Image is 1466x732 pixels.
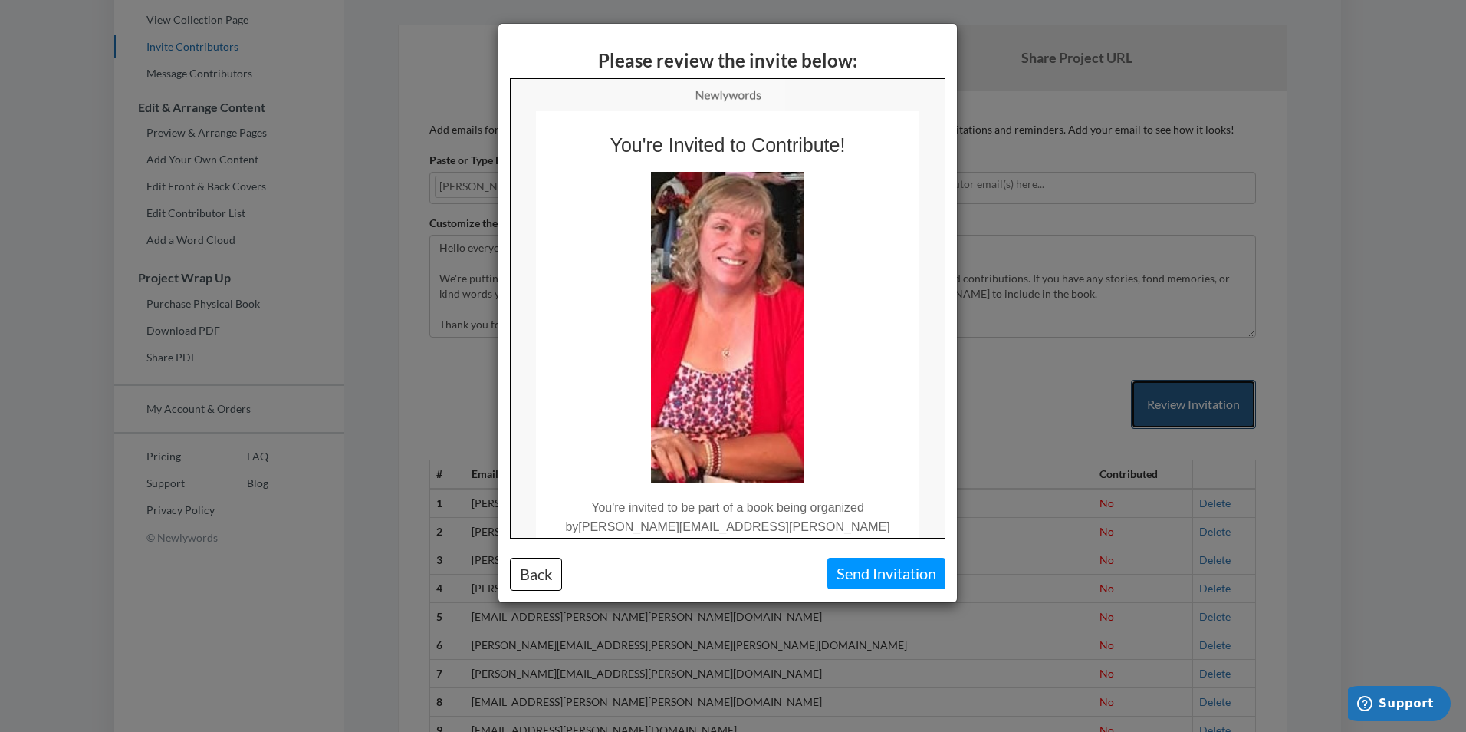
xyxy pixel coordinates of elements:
td: You're Invited to Contribute! [25,32,409,77]
td: You're invited to be part of a book being organized by [PERSON_NAME][EMAIL_ADDRESS][PERSON_NAME][... [25,404,409,496]
img: 89de3ce3-4fc7-4-bcc9d48b5d10636ec1df.jpg [140,93,294,404]
h3: Please review the invite below: [510,51,945,71]
button: Send Invitation [827,558,945,589]
button: Back [510,558,562,591]
iframe: Opens a widget where you can chat to one of our agents [1348,686,1451,724]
